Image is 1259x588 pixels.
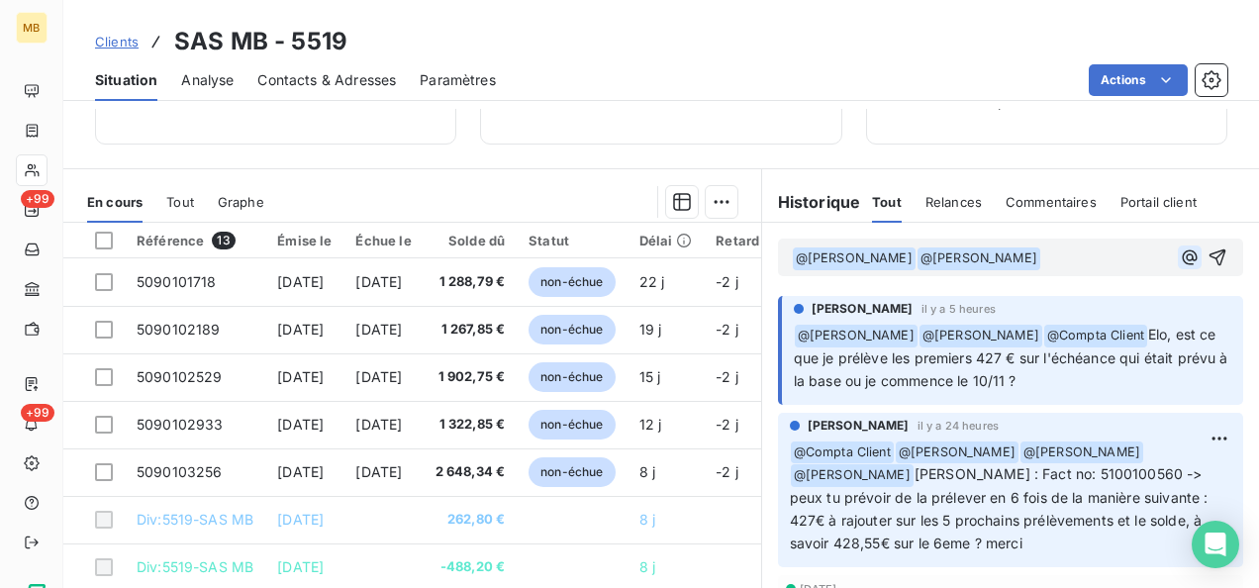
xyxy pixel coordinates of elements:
span: [DATE] [355,416,402,433]
span: non-échue [529,267,615,297]
div: Solde dû [436,233,506,248]
span: Commentaires [1006,194,1097,210]
span: 8 j [639,463,655,480]
span: [DATE] [277,416,324,433]
span: Analyse [181,70,234,90]
span: @ [PERSON_NAME] [793,247,916,270]
span: -2 j [716,368,738,385]
div: Référence [137,232,253,249]
span: [DATE] [277,463,324,480]
span: +99 [21,190,54,208]
span: Graphe [218,194,264,210]
span: 15 j [639,368,661,385]
span: Tout [872,194,902,210]
h3: SAS MB - 5519 [174,24,347,59]
span: 5090101718 [137,273,217,290]
span: non-échue [529,457,615,487]
span: [DATE] [355,321,402,338]
span: Elo, est ce que je prélève les premiers 427 € sur l'échéance qui était prévu à la base ou je comm... [794,326,1232,389]
span: @ [PERSON_NAME] [795,325,918,347]
span: -488,20 € [436,557,506,577]
span: @ Compta Client [791,441,894,464]
span: @ [PERSON_NAME] [1020,441,1143,464]
span: -2 j [716,416,738,433]
span: Paramètres [420,70,496,90]
span: 22 j [639,273,665,290]
span: [DATE] [355,273,402,290]
span: [DATE] [355,463,402,480]
span: @ [PERSON_NAME] [920,325,1042,347]
span: [PERSON_NAME] : Fact no: 5100100560 -> peux tu prévoir de la prélever en 6 fois de la manière sui... [790,465,1212,551]
a: Clients [95,32,139,51]
span: [PERSON_NAME] [808,417,910,435]
span: il y a 24 heures [918,420,999,432]
div: Open Intercom Messenger [1192,521,1239,568]
span: -2 j [716,463,738,480]
div: MB [16,12,48,44]
span: non-échue [529,410,615,440]
span: 8 j [639,558,655,575]
span: non-échue [529,315,615,344]
span: 12 j [639,416,662,433]
span: 19 j [639,321,662,338]
span: [PERSON_NAME] [812,300,914,318]
div: Retard [716,233,779,248]
span: [DATE] [277,321,324,338]
span: 1 322,85 € [436,415,506,435]
span: Situation [95,70,157,90]
span: Portail client [1120,194,1197,210]
span: 5090102189 [137,321,221,338]
span: 13 [212,232,235,249]
div: Émise le [277,233,332,248]
span: Relances [925,194,982,210]
span: 5090102933 [137,416,224,433]
span: -2 j [716,273,738,290]
span: [DATE] [277,511,324,528]
div: Délai [639,233,693,248]
span: il y a 5 heures [921,303,996,315]
span: @ [PERSON_NAME] [918,247,1040,270]
span: [DATE] [277,368,324,385]
span: @ [PERSON_NAME] [896,441,1018,464]
button: Actions [1089,64,1188,96]
h6: Historique [762,190,861,214]
span: Div:5519-SAS MB [137,558,253,575]
span: Div:5519-SAS MB [137,511,253,528]
span: 262,80 € [436,510,506,530]
span: [DATE] [277,558,324,575]
span: [DATE] [355,368,402,385]
div: Statut [529,233,615,248]
span: 1 902,75 € [436,367,506,387]
span: @ Compta Client [1044,325,1147,347]
span: Clients [95,34,139,49]
span: 2 648,34 € [436,462,506,482]
span: Tout [166,194,194,210]
span: 8 j [639,511,655,528]
span: 1 288,79 € [436,272,506,292]
span: 5090103256 [137,463,223,480]
span: 1 267,85 € [436,320,506,340]
span: En cours [87,194,143,210]
span: [DATE] [277,273,324,290]
span: +99 [21,404,54,422]
span: Contacts & Adresses [257,70,396,90]
span: -2 j [716,321,738,338]
div: Échue le [355,233,411,248]
span: 5090102529 [137,368,223,385]
span: @ [PERSON_NAME] [791,464,914,487]
span: non-échue [529,362,615,392]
